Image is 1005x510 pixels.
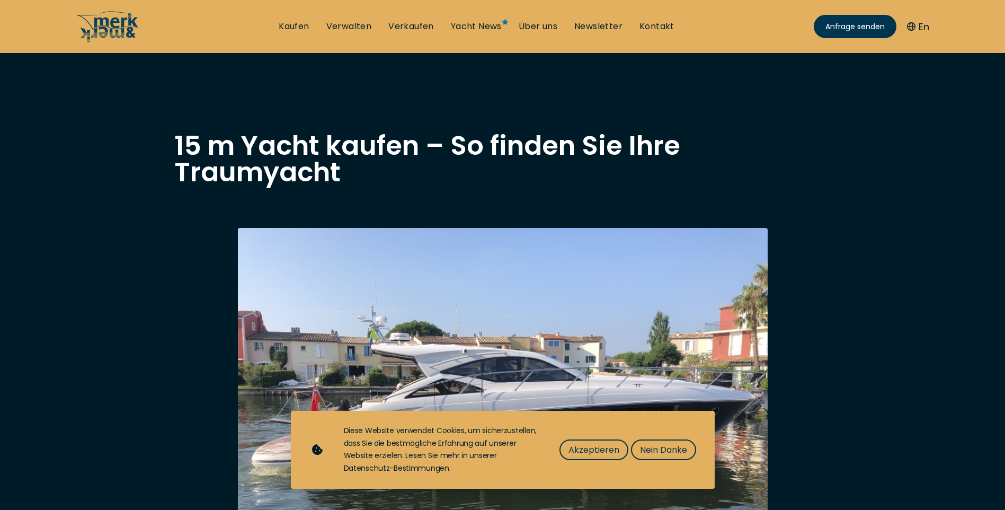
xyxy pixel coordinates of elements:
a: Verkaufen [388,21,434,32]
button: En [907,20,929,34]
a: Kaufen [279,21,309,32]
button: Nein Danke [631,439,696,460]
div: Diese Website verwendet Cookies, um sicherzustellen, dass Sie die bestmögliche Erfahrung auf unse... [344,425,538,475]
button: Akzeptieren [559,439,628,460]
a: Yacht News [451,21,502,32]
h1: 15 m Yacht kaufen – So finden Sie Ihre Traumyacht [174,133,831,186]
span: Akzeptieren [568,443,619,456]
a: Kontakt [639,21,674,32]
span: Nein Danke [640,443,687,456]
a: Newsletter [574,21,622,32]
a: Über uns [519,21,557,32]
a: Anfrage senden [814,15,896,38]
span: Anfrage senden [825,21,885,32]
a: Verwalten [326,21,372,32]
a: Datenschutz-Bestimmungen [344,463,449,473]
